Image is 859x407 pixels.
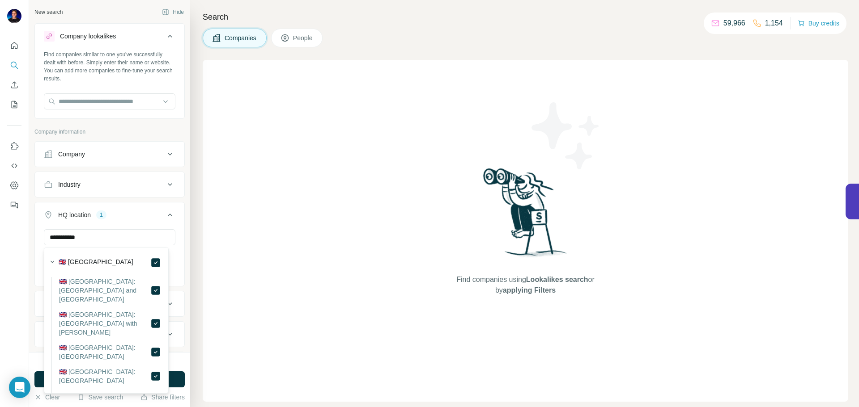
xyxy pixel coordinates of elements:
button: Employees (size) [35,323,184,345]
button: Quick start [7,38,21,54]
div: Company [58,150,85,159]
label: 🇬🇧 [GEOGRAPHIC_DATA]: [GEOGRAPHIC_DATA] [59,343,150,361]
button: Share filters [140,393,185,402]
img: Avatar [7,9,21,23]
div: Open Intercom Messenger [9,377,30,398]
span: Lookalikes search [526,276,588,283]
button: Use Surfe API [7,158,21,174]
p: 59,966 [723,18,745,29]
h4: Search [203,11,848,23]
button: Company [35,143,184,165]
button: My lists [7,97,21,113]
div: 1 [96,211,106,219]
button: Annual revenue ($) [35,293,184,315]
button: Industry [35,174,184,195]
img: Surfe Illustration - Woman searching with binoculars [479,166,572,265]
button: Company lookalikes [35,25,184,50]
button: Enrich CSV [7,77,21,93]
span: Companies [225,34,257,42]
button: Use Surfe on LinkedIn [7,138,21,154]
label: 🇬🇧 [GEOGRAPHIC_DATA] [59,257,133,268]
button: Run search [34,371,185,387]
button: HQ location1 [35,204,184,229]
label: 🇬🇧 [GEOGRAPHIC_DATA]: [GEOGRAPHIC_DATA] [59,367,150,385]
button: Save search [77,393,123,402]
p: Company information [34,128,185,136]
button: Clear [34,393,60,402]
span: Find companies using or by [454,274,597,296]
button: Buy credits [798,17,839,29]
label: 🇬🇧 [GEOGRAPHIC_DATA]: [GEOGRAPHIC_DATA] and [GEOGRAPHIC_DATA] [59,277,150,304]
span: People [293,34,314,42]
div: New search [34,8,63,16]
button: Dashboard [7,177,21,193]
div: Find companies similar to one you've successfully dealt with before. Simply enter their name or w... [44,50,175,83]
span: applying Filters [503,286,556,294]
div: Company lookalikes [60,32,116,41]
button: Search [7,57,21,73]
div: HQ location [58,210,91,219]
p: 1,154 [765,18,783,29]
button: Hide [156,5,190,19]
div: Industry [58,180,81,189]
button: Feedback [7,197,21,213]
img: Surfe Illustration - Stars [526,96,606,176]
label: 🇬🇧 [GEOGRAPHIC_DATA]: [GEOGRAPHIC_DATA] with [PERSON_NAME] [59,310,150,337]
